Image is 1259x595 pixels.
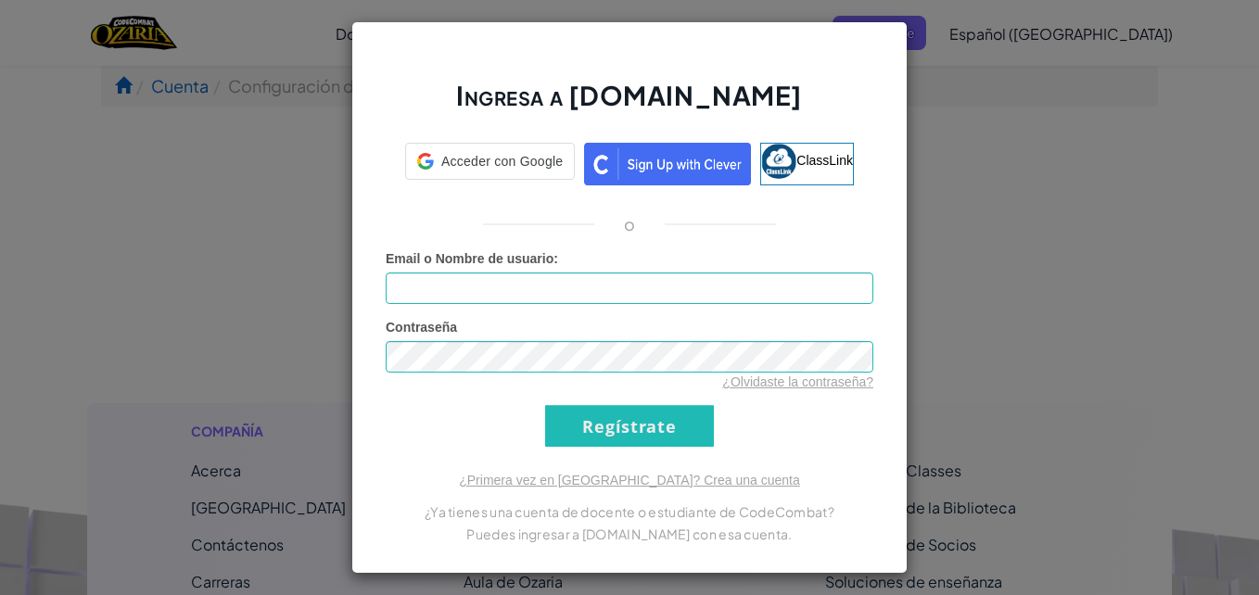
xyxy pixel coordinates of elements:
[459,473,800,487] a: ¿Primera vez en [GEOGRAPHIC_DATA]? Crea una cuenta
[796,153,853,168] span: ClassLink
[761,144,796,179] img: classlink-logo-small.png
[386,249,558,268] label: :
[405,143,575,180] div: Acceder con Google
[386,78,873,132] h2: Ingresa a [DOMAIN_NAME]
[545,405,714,447] input: Regístrate
[405,143,575,185] a: Acceder con Google
[722,374,873,389] a: ¿Olvidaste la contraseña?
[624,213,635,235] p: o
[584,143,751,185] img: clever_sso_button@2x.png
[441,152,563,171] span: Acceder con Google
[386,500,873,523] p: ¿Ya tienes una cuenta de docente o estudiante de CodeCombat?
[386,320,457,335] span: Contraseña
[386,251,553,266] span: Email o Nombre de usuario
[386,523,873,545] p: Puedes ingresar a [DOMAIN_NAME] con esa cuenta.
